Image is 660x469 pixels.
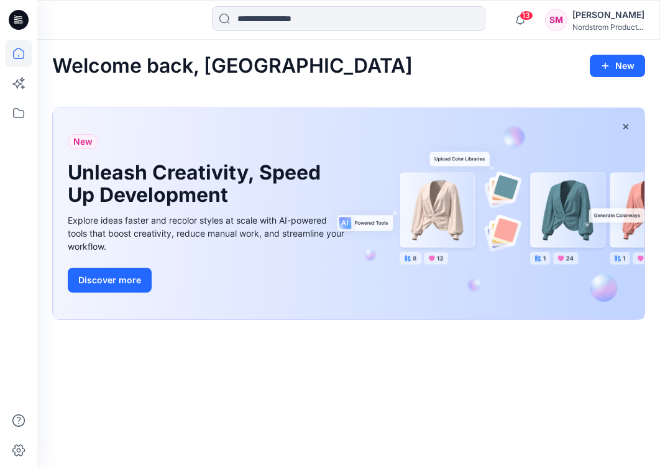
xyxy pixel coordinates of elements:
button: Discover more [68,268,152,293]
div: [PERSON_NAME] [572,7,644,22]
span: New [73,134,93,149]
a: Discover more [68,268,347,293]
div: SM [545,9,567,31]
button: New [590,55,645,77]
div: Explore ideas faster and recolor styles at scale with AI-powered tools that boost creativity, red... [68,214,347,253]
h1: Unleash Creativity, Speed Up Development [68,162,329,206]
div: Nordstrom Product... [572,22,644,32]
span: 13 [520,11,533,20]
h2: Welcome back, [GEOGRAPHIC_DATA] [52,55,413,78]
